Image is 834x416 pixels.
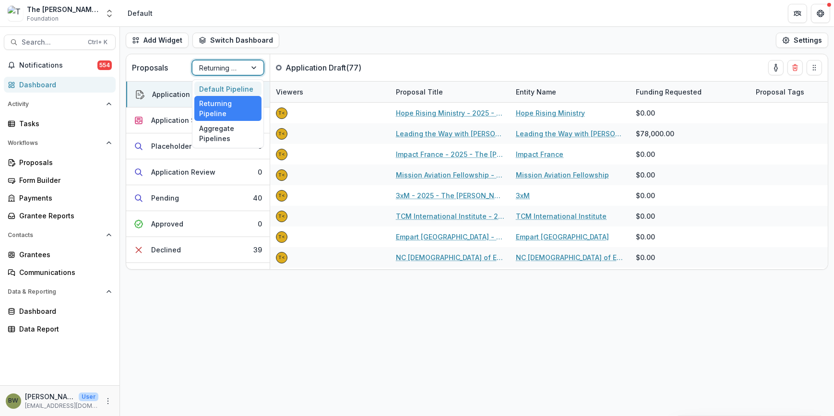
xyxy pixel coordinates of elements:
[151,141,191,151] div: Placeholder
[9,398,19,404] div: Blair White
[776,33,828,48] button: Settings
[19,157,108,167] div: Proposals
[19,306,108,316] div: Dashboard
[396,232,504,242] a: Empart [GEOGRAPHIC_DATA] - 2025 - The [PERSON_NAME] Foundation Grant Proposal Application
[636,170,655,180] span: $0.00
[8,6,23,21] img: The Bolick Foundation
[636,149,655,159] span: $0.00
[19,193,108,203] div: Payments
[278,235,285,239] div: The Bolick Foundation <jcline@bolickfoundation.org>
[788,4,807,23] button: Partners
[126,33,189,48] button: Add Widget
[27,4,99,14] div: The [PERSON_NAME] Foundation
[126,107,270,133] button: Application Submitted3
[4,172,116,188] a: Form Builder
[278,214,285,219] div: The Bolick Foundation <jcline@bolickfoundation.org>
[278,131,285,136] div: The Bolick Foundation <jcline@bolickfoundation.org>
[636,129,674,139] span: $78,000.00
[19,61,97,70] span: Notifications
[286,62,361,73] p: Application Draft ( 77 )
[4,155,116,170] a: Proposals
[787,60,803,75] button: Delete card
[396,170,504,180] a: Mission Aviation Fellowship - 2025 - The [PERSON_NAME] Foundation Grant Proposal Application
[4,264,116,280] a: Communications
[4,247,116,262] a: Grantees
[151,219,183,229] div: Approved
[4,96,116,112] button: Open Activity
[8,140,102,146] span: Workflows
[97,60,112,70] span: 554
[132,62,168,73] p: Proposals
[128,8,153,18] div: Default
[270,87,309,97] div: Viewers
[516,129,624,139] a: Leading the Way with [PERSON_NAME]
[86,37,109,48] div: Ctrl + K
[510,87,562,97] div: Entity Name
[126,237,270,263] button: Declined39
[510,82,630,102] div: Entity Name
[151,167,215,177] div: Application Review
[19,119,108,129] div: Tasks
[126,133,270,159] button: Placeholder0
[22,38,82,47] span: Search...
[516,211,607,221] a: TCM International Institute
[25,402,98,410] p: [EMAIL_ADDRESS][DOMAIN_NAME]
[27,14,59,23] span: Foundation
[811,4,830,23] button: Get Help
[516,252,624,262] a: NC [DEMOGRAPHIC_DATA] of ELCA/Mission Fund
[396,252,504,262] a: NC [DEMOGRAPHIC_DATA] of ELCA/Mission Fund - 2024 - The [PERSON_NAME] Foundation Grant Proposal A...
[807,60,822,75] button: Drag
[8,288,102,295] span: Data & Reporting
[194,96,262,121] div: Returning Pipeline
[19,175,108,185] div: Form Builder
[4,35,116,50] button: Search...
[278,193,285,198] div: The Bolick Foundation <jcline@bolickfoundation.org>
[750,87,810,97] div: Proposal Tags
[126,159,270,185] button: Application Review0
[103,4,116,23] button: Open entity switcher
[396,149,504,159] a: Impact France - 2025 - The [PERSON_NAME] Foundation Grant Proposal Application
[258,219,262,229] div: 0
[4,135,116,151] button: Open Workflows
[278,111,285,116] div: The Bolick Foundation <jcline@bolickfoundation.org>
[4,77,116,93] a: Dashboard
[19,324,108,334] div: Data Report
[768,60,784,75] button: toggle-assigned-to-me
[516,170,609,180] a: Mission Aviation Fellowship
[258,167,262,177] div: 0
[270,82,390,102] div: Viewers
[516,108,585,118] a: Hope Rising Ministry
[278,173,285,178] div: The Bolick Foundation <jcline@bolickfoundation.org>
[636,190,655,201] span: $0.00
[192,33,279,48] button: Switch Dashboard
[636,211,655,221] span: $0.00
[126,211,270,237] button: Approved0
[4,227,116,243] button: Open Contacts
[253,193,262,203] div: 40
[25,392,75,402] p: [PERSON_NAME]
[8,101,102,107] span: Activity
[126,82,270,107] button: Application Draft77
[636,232,655,242] span: $0.00
[4,208,116,224] a: Grantee Reports
[396,190,504,201] a: 3xM - 2025 - The [PERSON_NAME] Foundation Grant Proposal Application
[151,193,179,203] div: Pending
[278,152,285,157] div: The Bolick Foundation <jcline@bolickfoundation.org>
[79,392,98,401] p: User
[396,129,504,139] a: Leading the Way with [PERSON_NAME] - 2024 - The [PERSON_NAME] Foundation Grant Proposal Application
[4,284,116,299] button: Open Data & Reporting
[126,185,270,211] button: Pending40
[19,80,108,90] div: Dashboard
[152,89,208,99] div: Application Draft
[516,190,530,201] a: 3xM
[516,232,609,242] a: Empart [GEOGRAPHIC_DATA]
[636,252,655,262] span: $0.00
[630,82,750,102] div: Funding Requested
[8,232,102,238] span: Contacts
[151,245,181,255] div: Declined
[4,321,116,337] a: Data Report
[278,255,285,260] div: The Bolick Foundation <jcline@bolickfoundation.org>
[390,82,510,102] div: Proposal Title
[194,82,262,96] div: Default Pipeline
